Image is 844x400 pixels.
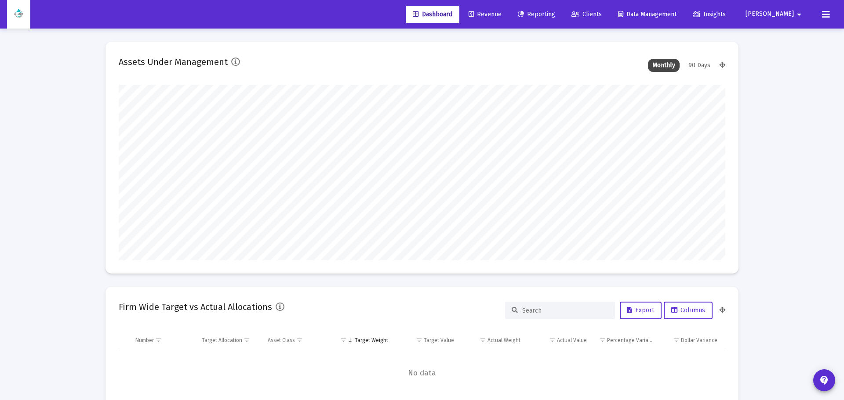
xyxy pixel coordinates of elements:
[340,337,347,343] span: Show filter options for column 'Target Weight'
[480,337,486,343] span: Show filter options for column 'Actual Weight'
[607,337,654,344] div: Percentage Variance
[564,6,609,23] a: Clients
[557,337,587,344] div: Actual Value
[119,368,725,378] span: No data
[129,330,196,351] td: Column Number
[394,330,461,351] td: Column Target Value
[659,330,725,351] td: Column Dollar Variance
[686,6,733,23] a: Insights
[549,337,556,343] span: Show filter options for column 'Actual Value'
[693,11,726,18] span: Insights
[518,11,555,18] span: Reporting
[487,337,520,344] div: Actual Weight
[522,307,608,314] input: Search
[618,11,677,18] span: Data Management
[571,11,602,18] span: Clients
[469,11,502,18] span: Revenue
[202,337,242,344] div: Target Allocation
[244,337,250,343] span: Show filter options for column 'Target Allocation'
[460,330,527,351] td: Column Actual Weight
[268,337,295,344] div: Asset Class
[593,330,659,351] td: Column Percentage Variance
[355,337,388,344] div: Target Weight
[527,330,593,351] td: Column Actual Value
[296,337,303,343] span: Show filter options for column 'Asset Class'
[119,300,272,314] h2: Firm Wide Target vs Actual Allocations
[135,337,154,344] div: Number
[746,11,794,18] span: [PERSON_NAME]
[196,330,262,351] td: Column Target Allocation
[119,55,228,69] h2: Assets Under Management
[599,337,606,343] span: Show filter options for column 'Percentage Variance'
[155,337,162,343] span: Show filter options for column 'Number'
[684,59,715,72] div: 90 Days
[735,5,815,23] button: [PERSON_NAME]
[262,330,328,351] td: Column Asset Class
[648,59,680,72] div: Monthly
[119,330,725,395] div: Data grid
[413,11,452,18] span: Dashboard
[328,330,394,351] td: Column Target Weight
[681,337,717,344] div: Dollar Variance
[511,6,562,23] a: Reporting
[671,306,705,314] span: Columns
[819,375,829,386] mat-icon: contact_support
[627,306,654,314] span: Export
[664,302,713,319] button: Columns
[406,6,459,23] a: Dashboard
[620,302,662,319] button: Export
[424,337,454,344] div: Target Value
[416,337,422,343] span: Show filter options for column 'Target Value'
[794,6,804,23] mat-icon: arrow_drop_down
[673,337,680,343] span: Show filter options for column 'Dollar Variance'
[611,6,684,23] a: Data Management
[462,6,509,23] a: Revenue
[14,6,24,23] img: Dashboard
